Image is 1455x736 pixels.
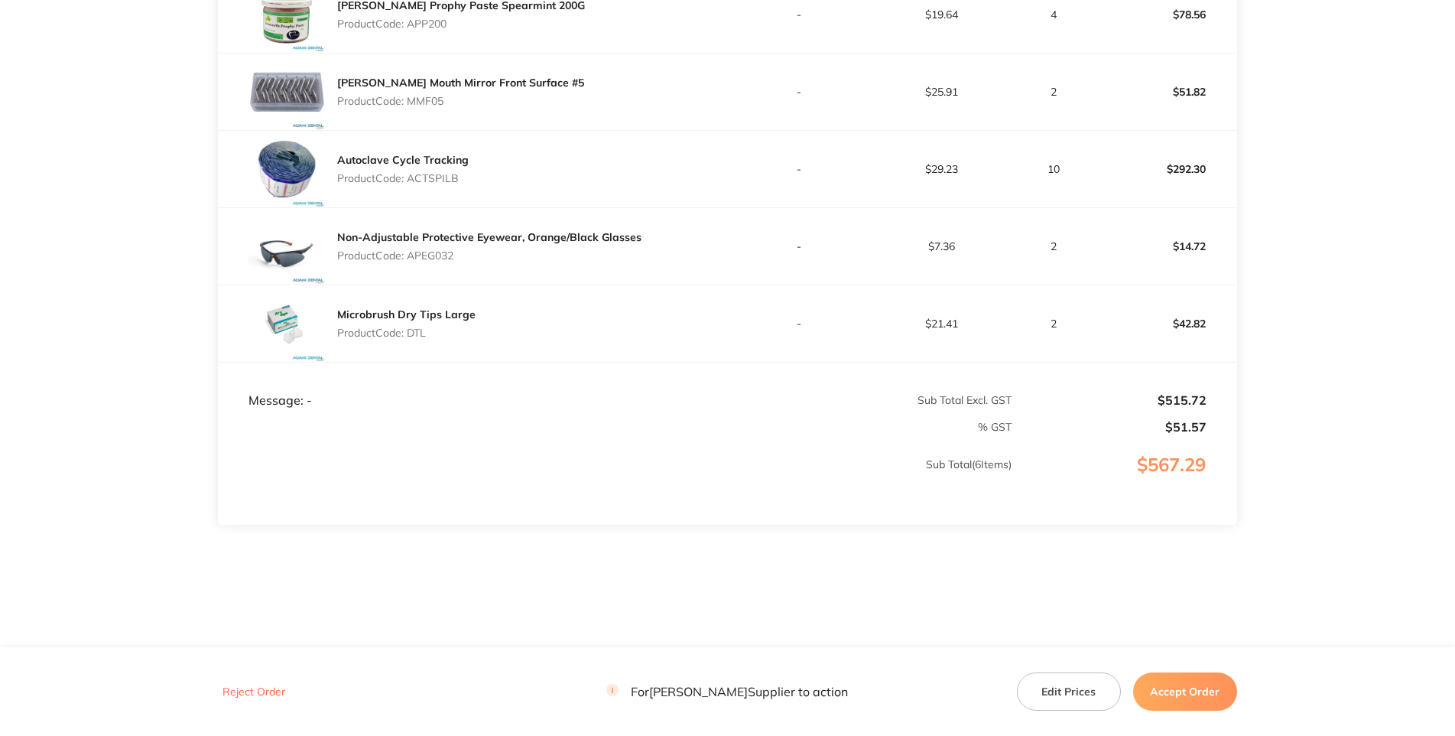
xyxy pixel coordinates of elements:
[337,76,584,90] a: [PERSON_NAME] Mouth Mirror Front Surface #5
[871,86,1012,98] p: $25.91
[337,95,584,107] p: Product Code: MMF05
[1013,8,1093,21] p: 4
[218,362,727,408] td: Message: -
[219,458,1012,501] p: Sub Total ( 6 Items)
[729,163,869,175] p: -
[1133,672,1237,711] button: Accept Order
[1013,318,1093,330] p: 2
[219,421,1012,433] p: % GST
[1013,393,1206,407] p: $515.72
[337,327,476,339] p: Product Code: DTL
[337,172,469,184] p: Product Code: ACTSPILB
[871,240,1012,252] p: $7.36
[729,86,869,98] p: -
[871,8,1012,21] p: $19.64
[729,8,869,21] p: -
[248,208,325,285] img: eWQxaWl3dg
[248,285,325,362] img: dmllZnBhbA
[337,153,469,167] a: Autoclave Cycle Tracking
[1095,73,1236,110] p: $51.82
[729,240,869,252] p: -
[337,308,476,321] a: Microbrush Dry Tips Large
[606,684,848,699] p: For [PERSON_NAME] Supplier to action
[218,685,290,699] button: Reject Order
[1013,454,1236,506] p: $567.29
[729,318,869,330] p: -
[248,131,325,207] img: MzB1ZG9pdw
[248,54,325,130] img: ajRtbHVwOA
[1013,86,1093,98] p: 2
[1017,672,1121,711] button: Edit Prices
[337,18,585,30] p: Product Code: APP200
[1095,228,1236,265] p: $14.72
[1013,163,1093,175] p: 10
[871,318,1012,330] p: $21.41
[1013,240,1093,252] p: 2
[1095,305,1236,342] p: $42.82
[337,230,641,244] a: Non-Adjustable Protective Eyewear, Orange/Black Glasses
[1013,420,1206,434] p: $51.57
[1095,151,1236,187] p: $292.30
[337,249,641,262] p: Product Code: APEG032
[871,163,1012,175] p: $29.23
[729,394,1012,406] p: Sub Total Excl. GST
